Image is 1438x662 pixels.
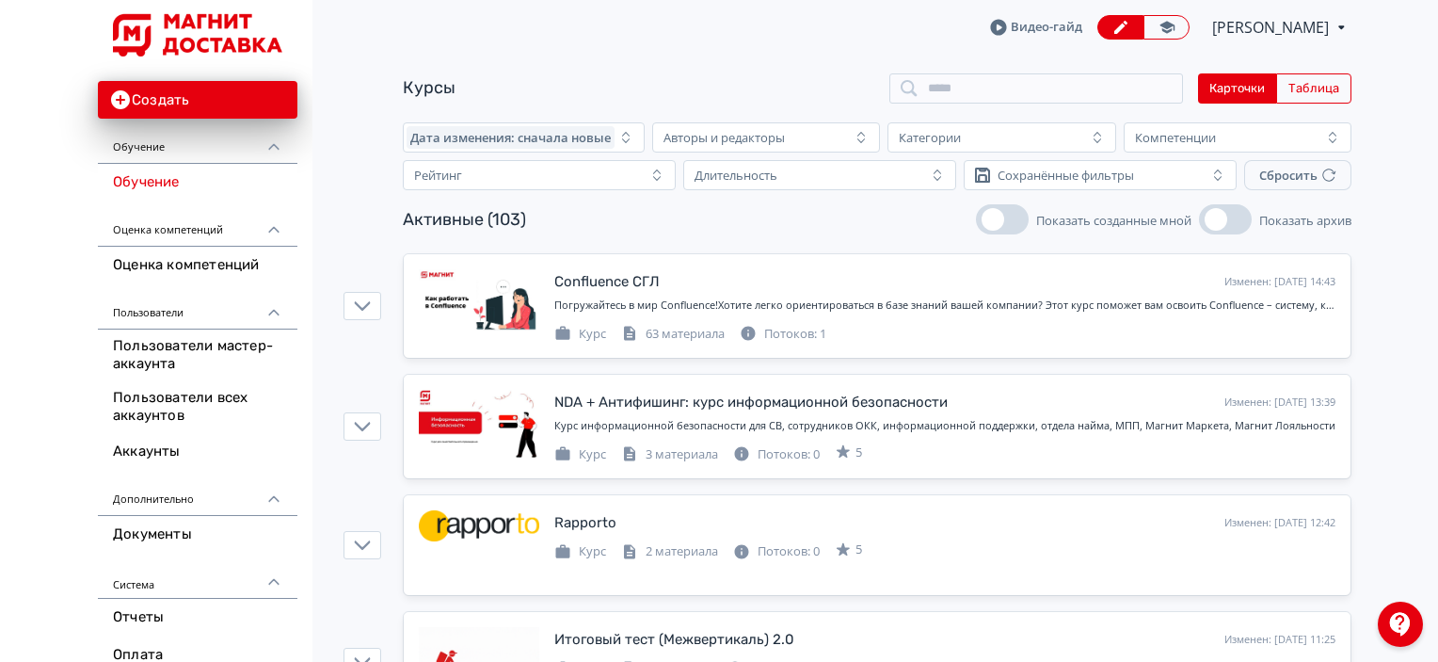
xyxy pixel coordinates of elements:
div: Изменен: [DATE] 11:25 [1224,632,1335,648]
div: Система [98,554,297,599]
div: Сохранённые фильтры [998,168,1134,183]
div: Итоговый тест (Межвертикаль) 2.0 [554,629,794,651]
div: Потоков: 0 [733,445,820,464]
a: Пользователи всех аккаунтов [98,381,297,433]
span: Елизавета Аверина [1212,16,1332,39]
div: Курс [554,542,606,561]
div: 3 материала [621,445,718,464]
a: Обучение [98,164,297,202]
div: Рейтинг [414,168,462,183]
div: Обучение [98,119,297,164]
button: Авторы и редакторы [652,122,880,153]
button: Длительность [683,160,956,190]
div: Пользователи [98,284,297,330]
div: Длительность [695,168,777,183]
div: Дополнительно [98,471,297,516]
div: Изменен: [DATE] 14:43 [1224,274,1335,290]
span: Показать созданные мной [1036,212,1191,229]
div: 63 материала [621,325,725,344]
img: https://files.teachbase.ru/system/systemcolortheme/677/logo/medium-ec5a7a8d885ca0a3f78ce113aecbba... [113,11,282,58]
div: Погружайтесь в мир Confluence!Хотите легко ориентироваться в базе знаний вашей компании? Этот кур... [554,298,1335,314]
span: 5 [855,541,862,559]
span: Дата изменения: сначала новые [410,130,611,145]
div: Компетенции [1135,130,1216,145]
button: Дата изменения: сначала новые [403,122,645,153]
div: Курс информационной безопасности для СВ, сотрудников ОКК, информационной поддержки, отдела найма,... [554,418,1335,434]
button: Карточки [1198,73,1276,104]
button: Рейтинг [403,160,676,190]
a: Отчеты [98,599,297,637]
a: Переключиться в режим ученика [1143,15,1190,40]
button: Сохранённые фильтры [964,160,1237,190]
div: Категории [899,130,961,145]
div: Оценка компетенций [98,202,297,247]
div: Изменен: [DATE] 12:42 [1224,515,1335,531]
div: Confluence СГЛ [554,271,660,293]
div: Активные (103) [403,207,526,233]
span: Показать архив [1259,212,1351,229]
div: Курс [554,325,606,344]
button: Сбросить [1244,160,1351,190]
button: Компетенции [1124,122,1351,153]
div: Авторы и редакторы [663,130,785,145]
button: Категории [887,122,1115,153]
a: Документы [98,516,297,554]
button: Таблица [1276,73,1351,104]
div: Потоков: 0 [733,542,820,561]
a: Аккаунты [98,433,297,471]
a: Оценка компетенций [98,247,297,284]
div: NDA + Антифишинг: курс информационной безопасности [554,392,948,413]
div: 2 материала [621,542,718,561]
div: Курс [554,445,606,464]
a: Видео-гайд [990,18,1082,37]
a: Курсы [403,77,455,98]
button: Создать [98,81,297,119]
div: Потоков: 1 [740,325,826,344]
a: Пользователи мастер-аккаунта [98,330,297,381]
span: 5 [855,444,862,462]
div: Rapporto [554,512,616,534]
div: Изменен: [DATE] 13:39 [1224,395,1335,411]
